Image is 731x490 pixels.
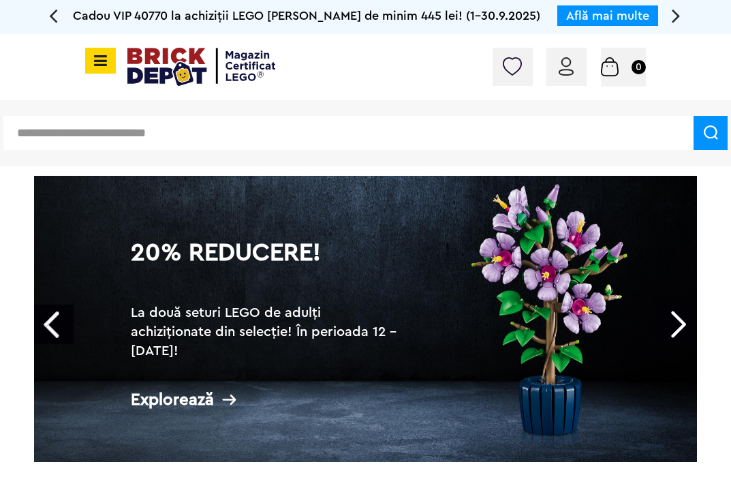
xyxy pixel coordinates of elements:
h1: 20% Reducere! [131,241,403,290]
h2: La două seturi LEGO de adulți achiziționate din selecție! În perioada 12 - [DATE]! [131,303,403,361]
span: Cadou VIP 40770 la achiziții LEGO [PERSON_NAME] de minim 445 lei! (1-30.9.2025) [73,10,540,22]
a: Prev [34,305,74,344]
a: Află mai multe [566,10,649,22]
div: Explorează [131,391,403,408]
a: Next [657,305,697,344]
a: 20% Reducere!La două seturi LEGO de adulți achiziționate din selecție! În perioada 12 - [DATE]!Ex... [34,176,697,462]
small: 0 [632,60,646,74]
